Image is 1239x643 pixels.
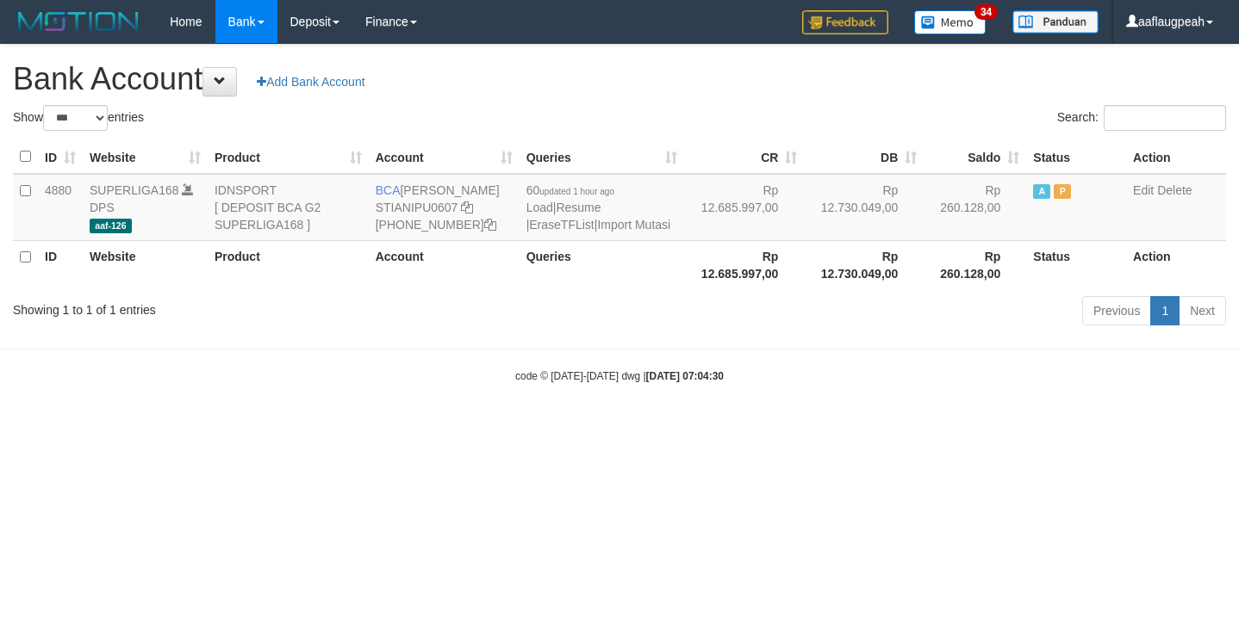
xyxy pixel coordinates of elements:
th: Account [369,240,520,289]
a: Import Mutasi [597,218,670,232]
span: 60 [526,183,614,197]
img: Button%20Memo.svg [914,10,987,34]
td: Rp 260.128,00 [924,174,1026,241]
a: Edit [1133,183,1154,197]
th: Status [1026,240,1126,289]
select: Showentries [43,105,108,131]
a: STIANIPU0607 [376,201,458,214]
td: 4880 [38,174,83,241]
th: Website: activate to sort column ascending [83,140,208,174]
th: Rp 12.730.049,00 [804,240,924,289]
a: Add Bank Account [246,67,376,96]
span: 34 [974,4,998,20]
th: Product [208,240,369,289]
a: SUPERLIGA168 [90,183,179,197]
th: Rp 260.128,00 [924,240,1026,289]
div: Showing 1 to 1 of 1 entries [13,294,503,318]
th: Queries [520,240,685,289]
span: updated 1 hour ago [539,187,614,196]
input: Search: [1104,105,1226,131]
a: Previous [1082,296,1151,325]
a: Copy 4062280194 to clipboard [484,218,496,232]
a: Next [1179,296,1226,325]
th: DB: activate to sort column ascending [804,140,924,174]
h1: Bank Account [13,62,1226,96]
td: Rp 12.730.049,00 [804,174,924,241]
strong: [DATE] 07:04:30 [646,370,724,382]
th: Rp 12.685.997,00 [684,240,804,289]
small: code © [DATE]-[DATE] dwg | [515,370,724,382]
span: aaf-126 [90,219,132,233]
th: Account: activate to sort column ascending [369,140,520,174]
a: EraseTFList [529,218,594,232]
th: ID [38,240,83,289]
a: Delete [1157,183,1192,197]
a: 1 [1150,296,1180,325]
td: IDNSPORT [ DEPOSIT BCA G2 SUPERLIGA168 ] [208,174,369,241]
a: Resume [556,201,601,214]
span: Active [1033,184,1050,199]
th: Website [83,240,208,289]
td: DPS [83,174,208,241]
th: Product: activate to sort column ascending [208,140,369,174]
td: [PERSON_NAME] [PHONE_NUMBER] [369,174,520,241]
th: ID: activate to sort column ascending [38,140,83,174]
th: Action [1126,140,1226,174]
th: Saldo: activate to sort column ascending [924,140,1026,174]
span: Paused [1054,184,1071,199]
span: | | | [526,183,671,232]
th: Status [1026,140,1126,174]
td: Rp 12.685.997,00 [684,174,804,241]
label: Show entries [13,105,144,131]
th: Action [1126,240,1226,289]
th: Queries: activate to sort column ascending [520,140,685,174]
a: Copy STIANIPU0607 to clipboard [461,201,473,214]
label: Search: [1057,105,1226,131]
img: MOTION_logo.png [13,9,144,34]
a: Load [526,201,553,214]
img: panduan.png [1012,10,1099,34]
span: BCA [376,183,401,197]
img: Feedback.jpg [802,10,888,34]
th: CR: activate to sort column ascending [684,140,804,174]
